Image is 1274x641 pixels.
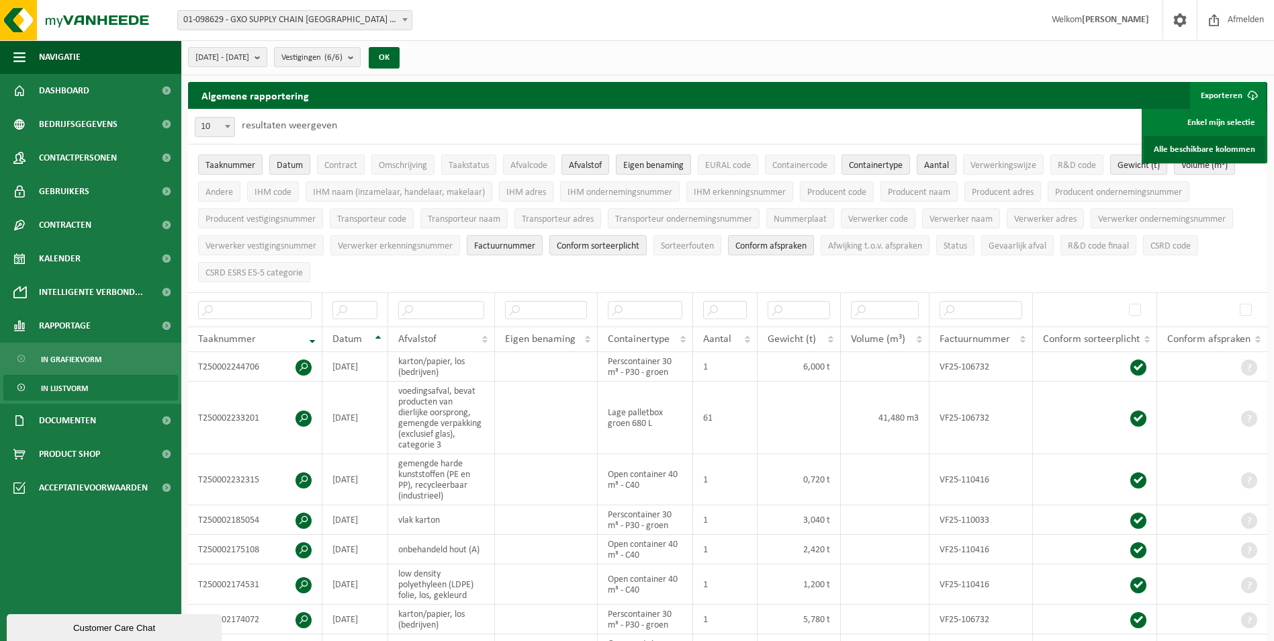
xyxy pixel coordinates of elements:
span: Gewicht (t) [768,334,816,345]
span: Verwerker erkenningsnummer [338,241,453,251]
td: VF25-110033 [929,505,1033,535]
td: VF25-106732 [929,352,1033,382]
span: Contactpersonen [39,141,117,175]
span: [DATE] - [DATE] [195,48,249,68]
td: karton/papier, los (bedrijven) [388,352,495,382]
span: Verwerker naam [929,214,993,224]
span: Datum [277,161,303,171]
td: 1,200 t [758,564,841,605]
button: VerwerkingswijzeVerwerkingswijze: Activate to sort [963,155,1044,175]
button: Conform afspraken : Activate to sort [728,235,814,255]
button: IHM codeIHM code: Activate to sort [247,181,299,202]
button: Verwerker ondernemingsnummerVerwerker ondernemingsnummer: Activate to sort [1091,208,1233,228]
td: 1 [693,352,758,382]
button: Verwerker adresVerwerker adres: Activate to sort [1007,208,1084,228]
button: [DATE] - [DATE] [188,47,267,67]
button: OmschrijvingOmschrijving: Activate to sort [371,155,435,175]
span: Verwerker code [848,214,908,224]
td: 1 [693,535,758,564]
span: R&D code finaal [1068,241,1129,251]
button: Gevaarlijk afval : Activate to sort [981,235,1054,255]
a: Enkel mijn selectie [1144,109,1265,136]
td: 61 [693,382,758,454]
button: CSRD ESRS E5-5 categorieCSRD ESRS E5-5 categorie: Activate to sort [198,262,310,282]
button: Producent codeProducent code: Activate to sort [800,181,874,202]
span: Documenten [39,404,96,437]
span: EURAL code [705,161,751,171]
td: VF25-110416 [929,564,1033,605]
button: IHM adresIHM adres: Activate to sort [499,181,553,202]
td: T250002233201 [188,382,322,454]
span: CSRD code [1150,241,1191,251]
span: Gebruikers [39,175,89,208]
td: 6,000 t [758,352,841,382]
span: Volume (m³) [1181,161,1228,171]
td: gemengde harde kunststoffen (PE en PP), recycleerbaar (industrieel) [388,454,495,505]
td: [DATE] [322,454,388,505]
button: R&D codeR&amp;D code: Activate to sort [1050,155,1103,175]
td: [DATE] [322,564,388,605]
span: Navigatie [39,40,81,74]
button: IHM ondernemingsnummerIHM ondernemingsnummer: Activate to sort [560,181,680,202]
td: Lage palletbox groen 680 L [598,382,693,454]
span: Andere [206,187,233,198]
button: Producent naamProducent naam: Activate to sort [880,181,958,202]
iframe: chat widget [7,611,224,641]
button: IHM erkenningsnummerIHM erkenningsnummer: Activate to sort [686,181,793,202]
span: Taaknummer [206,161,255,171]
td: T250002175108 [188,535,322,564]
span: Acceptatievoorwaarden [39,471,148,505]
span: Intelligente verbond... [39,275,143,309]
span: Kalender [39,242,81,275]
button: EURAL codeEURAL code: Activate to sort [698,155,758,175]
span: Status [944,241,967,251]
span: Conform sorteerplicht [1043,334,1140,345]
a: In grafiekvorm [3,346,178,372]
button: Gewicht (t)Gewicht (t): Activate to sort [1110,155,1167,175]
button: AndereAndere: Activate to sort [198,181,240,202]
span: Vestigingen [281,48,343,68]
span: Conform sorteerplicht [557,241,639,251]
span: Containertype [608,334,670,345]
td: Open container 40 m³ - C40 [598,564,693,605]
button: TaaknummerTaaknummer: Activate to remove sorting [198,155,263,175]
button: Producent vestigingsnummerProducent vestigingsnummer: Activate to sort [198,208,323,228]
span: Transporteur naam [428,214,500,224]
span: Producent adres [972,187,1034,198]
span: Transporteur ondernemingsnummer [615,214,752,224]
button: ContainertypeContainertype: Activate to sort [841,155,910,175]
td: Perscontainer 30 m³ - P30 - groen [598,605,693,634]
span: Verwerker vestigingsnummer [206,241,316,251]
button: NummerplaatNummerplaat: Activate to sort [766,208,834,228]
span: Producent naam [888,187,950,198]
td: Open container 40 m³ - C40 [598,454,693,505]
td: 1 [693,564,758,605]
td: onbehandeld hout (A) [388,535,495,564]
span: 01-098629 - GXO SUPPLY CHAIN ANTWERP NV - ANTWERPEN [178,11,412,30]
button: StatusStatus: Activate to sort [936,235,974,255]
button: ContractContract: Activate to sort [317,155,365,175]
span: Eigen benaming [623,161,684,171]
button: SorteerfoutenSorteerfouten: Activate to sort [653,235,721,255]
button: TaakstatusTaakstatus: Activate to sort [441,155,496,175]
td: voedingsafval, bevat producten van dierlijke oorsprong, gemengde verpakking (exclusief glas), cat... [388,382,495,454]
td: [DATE] [322,605,388,634]
strong: [PERSON_NAME] [1082,15,1149,25]
span: Sorteerfouten [661,241,714,251]
span: Factuurnummer [474,241,535,251]
td: VF25-106732 [929,605,1033,634]
span: 10 [195,117,235,137]
span: IHM code [255,187,291,198]
button: Afwijking t.o.v. afsprakenAfwijking t.o.v. afspraken: Activate to sort [821,235,929,255]
span: Bedrijfsgegevens [39,108,118,141]
button: FactuurnummerFactuurnummer: Activate to sort [467,235,543,255]
button: CSRD codeCSRD code: Activate to sort [1143,235,1198,255]
span: Aantal [703,334,731,345]
td: low density polyethyleen (LDPE) folie, los, gekleurd [388,564,495,605]
span: Volume (m³) [851,334,905,345]
span: Verwerker ondernemingsnummer [1098,214,1226,224]
td: 3,040 t [758,505,841,535]
span: Dashboard [39,74,89,108]
span: Contracten [39,208,91,242]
